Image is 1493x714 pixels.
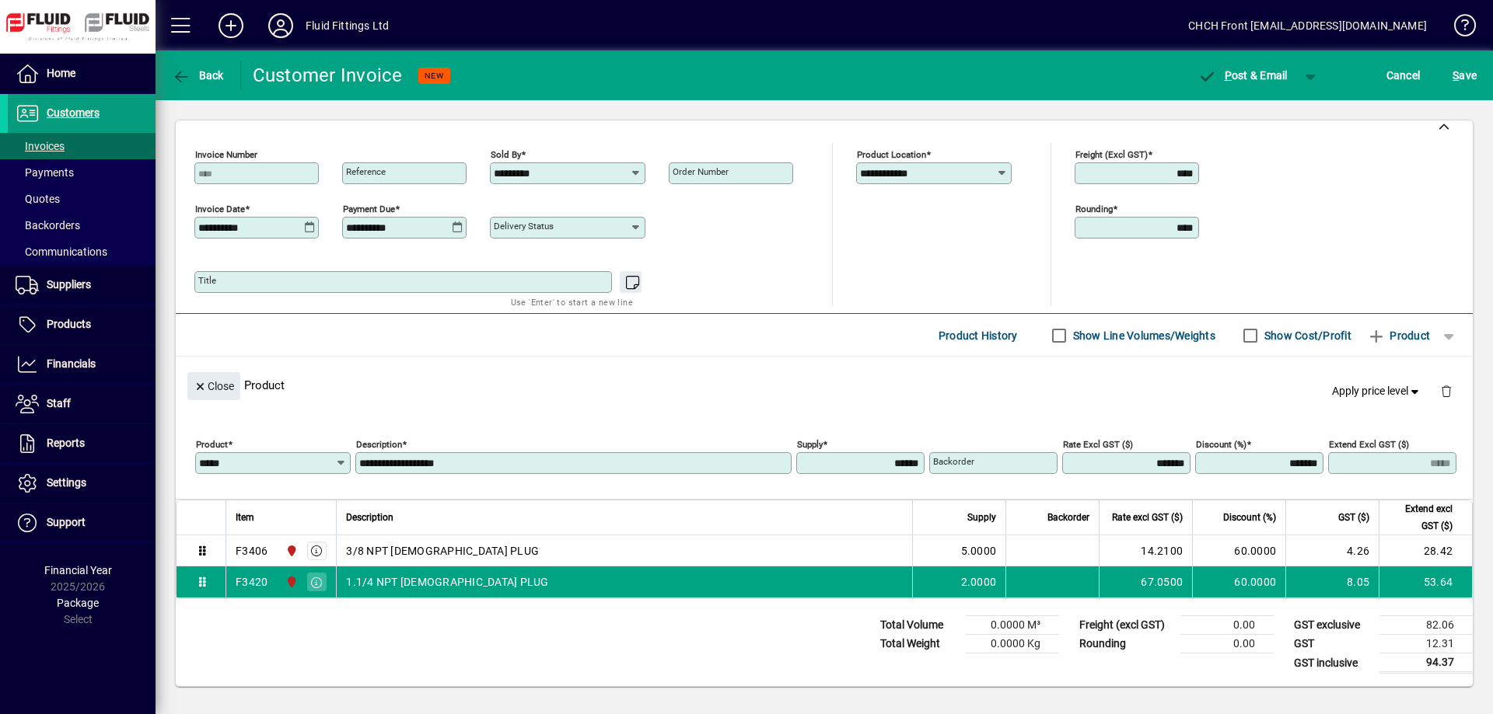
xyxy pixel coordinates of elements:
[8,212,156,239] a: Backorders
[47,437,85,449] span: Reports
[176,357,1473,413] div: Product
[8,239,156,265] a: Communications
[8,133,156,159] a: Invoices
[1188,13,1427,38] div: CHCH Front [EMAIL_ADDRESS][DOMAIN_NAME]
[206,12,256,40] button: Add
[872,635,966,653] td: Total Weight
[1190,61,1295,89] button: Post & Email
[16,246,107,258] span: Communications
[1180,635,1274,653] td: 0.00
[1428,372,1465,409] button: Delete
[47,67,75,79] span: Home
[1383,61,1425,89] button: Cancel
[343,204,395,214] mat-label: Payment due
[1367,323,1430,348] span: Product
[857,149,926,160] mat-label: Product location
[673,166,729,177] mat-label: Order number
[1442,3,1474,54] a: Knowledge Base
[966,616,1059,635] td: 0.0000 M³
[196,439,228,450] mat-label: Product
[346,509,393,526] span: Description
[8,186,156,212] a: Quotes
[1453,63,1477,88] span: ave
[511,293,633,311] mat-hint: Use 'Enter' to start a new line
[961,543,997,559] span: 5.0000
[172,69,224,82] span: Back
[1072,635,1180,653] td: Rounding
[1379,635,1473,653] td: 12.31
[967,509,996,526] span: Supply
[1286,635,1379,653] td: GST
[8,464,156,503] a: Settings
[156,61,241,89] app-page-header-button: Back
[1112,509,1183,526] span: Rate excl GST ($)
[47,278,91,291] span: Suppliers
[1389,500,1453,535] span: Extend excl GST ($)
[195,204,245,214] mat-label: Invoice date
[16,166,74,179] span: Payments
[1286,653,1379,673] td: GST inclusive
[1192,535,1285,566] td: 60.0000
[57,597,99,609] span: Package
[1075,149,1148,160] mat-label: Freight (excl GST)
[1109,574,1183,590] div: 67.0500
[256,12,306,40] button: Profile
[966,635,1059,653] td: 0.0000 Kg
[8,305,156,344] a: Products
[198,275,216,286] mat-label: Title
[44,564,112,576] span: Financial Year
[494,221,554,232] mat-label: Delivery status
[346,574,548,590] span: 1.1/4 NPT [DEMOGRAPHIC_DATA] PLUG
[1285,535,1379,566] td: 4.26
[1326,378,1428,406] button: Apply price level
[932,322,1024,350] button: Product History
[1063,439,1133,450] mat-label: Rate excl GST ($)
[961,574,997,590] span: 2.0000
[1285,566,1379,597] td: 8.05
[8,54,156,93] a: Home
[236,574,267,590] div: F3420
[1198,69,1288,82] span: ost & Email
[47,476,86,489] span: Settings
[1286,616,1379,635] td: GST exclusive
[346,166,386,177] mat-label: Reference
[425,71,444,81] span: NEW
[281,542,299,559] span: CHRISTCHURCH
[1386,63,1421,88] span: Cancel
[1379,566,1472,597] td: 53.64
[194,374,234,399] span: Close
[1072,616,1180,635] td: Freight (excl GST)
[47,106,100,119] span: Customers
[47,516,86,528] span: Support
[933,456,974,467] mat-label: Backorder
[306,13,389,38] div: Fluid Fittings Ltd
[8,503,156,542] a: Support
[16,193,60,205] span: Quotes
[1180,616,1274,635] td: 0.00
[346,543,539,559] span: 3/8 NPT [DEMOGRAPHIC_DATA] PLUG
[1047,509,1089,526] span: Backorder
[236,509,254,526] span: Item
[1428,384,1465,398] app-page-header-button: Delete
[1449,61,1481,89] button: Save
[1379,616,1473,635] td: 82.06
[47,357,96,370] span: Financials
[168,61,228,89] button: Back
[1196,439,1246,450] mat-label: Discount (%)
[8,266,156,305] a: Suppliers
[491,149,521,160] mat-label: Sold by
[47,318,91,330] span: Products
[1338,509,1369,526] span: GST ($)
[1192,566,1285,597] td: 60.0000
[939,323,1018,348] span: Product History
[16,140,65,152] span: Invoices
[8,159,156,186] a: Payments
[797,439,823,450] mat-label: Supply
[236,543,267,559] div: F3406
[281,573,299,590] span: CHRISTCHURCH
[8,345,156,384] a: Financials
[195,149,257,160] mat-label: Invoice number
[8,424,156,463] a: Reports
[1332,383,1422,399] span: Apply price level
[184,378,244,392] app-page-header-button: Close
